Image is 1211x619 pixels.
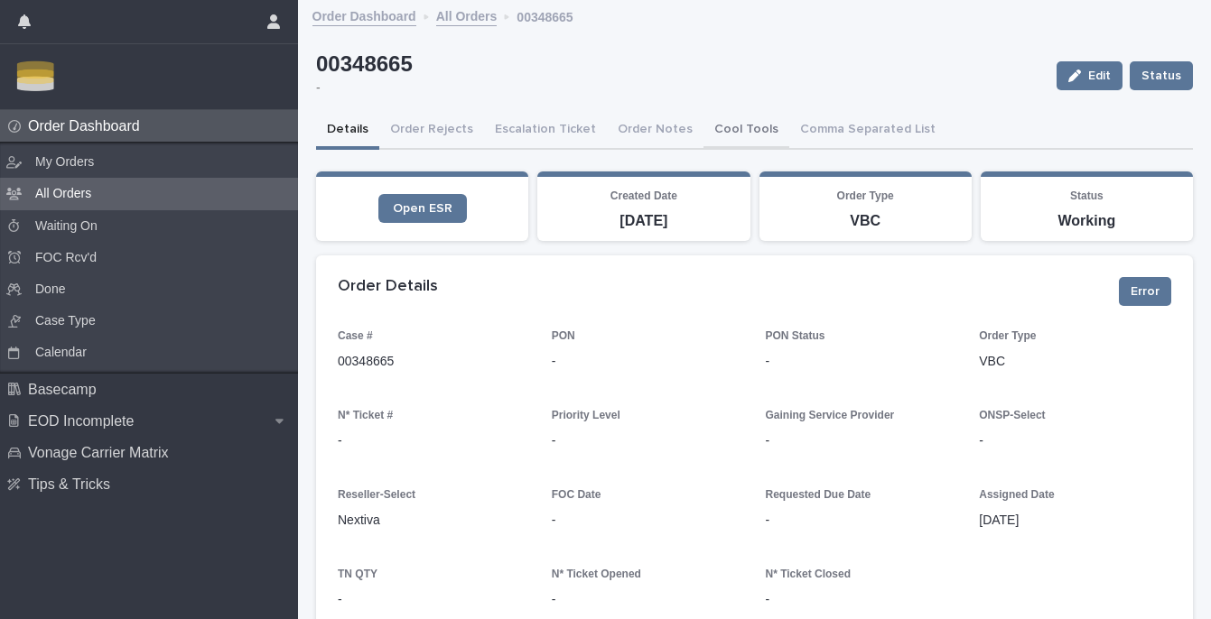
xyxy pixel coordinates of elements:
[607,112,703,150] button: Order Notes
[14,59,57,95] img: Zbn3osBRTqmJoOucoKu4
[766,409,895,421] span: Gaining Service Provider
[338,568,377,580] span: TN QTY
[21,281,79,298] p: Done
[552,511,744,530] p: -
[766,431,958,450] p: -
[436,4,498,26] a: All Orders
[338,590,530,609] p: -
[552,568,641,580] span: N* Ticket Opened
[1070,189,1104,202] span: Status
[21,444,183,461] p: Vonage Carrier Matrix
[1088,69,1111,82] span: Edit
[338,431,342,450] p: -
[316,112,379,150] button: Details
[548,212,739,229] p: [DATE]
[484,112,607,150] button: Escalation Ticket
[766,511,958,530] p: -
[979,329,1036,342] span: Order Type
[992,212,1182,229] p: Working
[21,412,148,430] p: EOD Incomplete
[552,488,601,501] span: FOC Date
[21,381,111,398] p: Basecamp
[766,488,871,501] span: Requested Due Date
[21,312,110,329] p: Case Type
[552,329,575,342] span: PON
[338,511,530,530] p: Nextiva
[837,189,894,202] span: Order Type
[21,476,125,493] p: Tips & Tricks
[21,344,101,361] p: Calendar
[552,590,744,609] p: -
[552,352,556,371] p: -
[770,212,961,229] p: VBC
[378,194,467,223] a: Open ESR
[552,409,620,421] span: Priority Level
[610,189,677,202] span: Created Date
[21,117,154,134] p: Order Dashboard
[766,329,825,342] span: PON Status
[979,352,1171,371] p: VBC
[338,277,438,297] h2: Order Details
[379,112,484,150] button: Order Rejects
[1057,61,1123,90] button: Edit
[393,202,452,215] span: Open ESR
[703,112,789,150] button: Cool Tools
[316,79,1035,97] p: -
[312,4,416,26] a: Order Dashboard
[316,55,1042,72] p: 00348665
[21,185,106,202] p: All Orders
[338,329,373,342] span: Case #
[21,217,112,235] p: Waiting On
[338,352,394,371] p: 00348665
[1130,61,1193,90] button: Status
[517,5,573,26] p: 00348665
[1141,67,1181,85] span: Status
[766,568,851,580] span: N* Ticket Closed
[1119,277,1171,306] button: Error
[979,431,1171,450] p: -
[979,409,1045,421] span: ONSP-Select
[21,153,108,171] p: My Orders
[552,431,744,450] p: -
[1131,282,1160,300] span: Error
[979,511,1171,530] p: [DATE]
[338,409,393,421] span: N* Ticket #
[789,112,946,150] button: Comma Separated List
[21,249,111,266] p: FOC Rcv'd
[979,488,1054,501] span: Assigned Date
[338,488,415,501] span: Reseller-Select
[766,352,958,371] p: -
[766,590,958,609] p: -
